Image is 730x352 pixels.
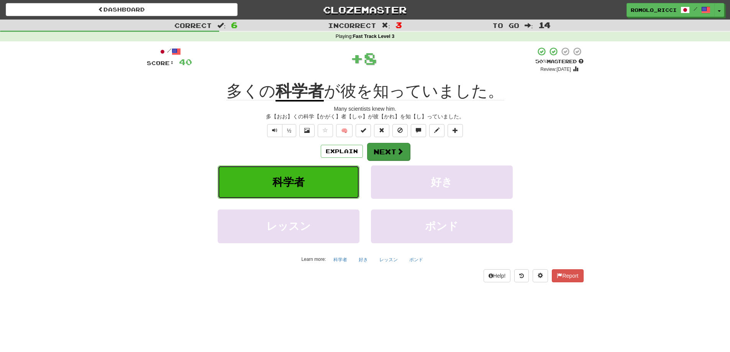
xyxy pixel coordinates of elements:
button: 🧠 [336,124,353,137]
span: レッスン [266,220,311,232]
button: Ignore sentence (alt+i) [392,124,408,137]
span: Score: [147,60,174,66]
span: + [350,47,364,70]
span: : [525,22,533,29]
button: Set this sentence to 100% Mastered (alt+m) [356,124,371,137]
button: レッスン [375,254,402,265]
button: Reset to 0% Mastered (alt+r) [374,124,389,137]
button: Explain [321,145,363,158]
span: 多くの [226,82,276,100]
button: 科学者 [218,165,359,199]
span: 40 [179,57,192,67]
a: Romolo_Ricci / [627,3,715,17]
span: 科学者 [272,176,305,188]
div: Many scientists knew him. [147,105,584,113]
span: To go [492,21,519,29]
button: Edit sentence (alt+d) [429,124,445,137]
span: Correct [174,21,212,29]
button: 好き [354,254,372,265]
button: ポンド [371,210,513,243]
span: : [217,22,226,29]
u: 科学者 [276,82,324,102]
div: Mastered [535,58,584,65]
button: Help! [484,269,511,282]
button: Discuss sentence (alt+u) [411,124,426,137]
a: Clozemaster [249,3,481,16]
small: Review: [DATE] [540,67,571,72]
span: Romolo_Ricci [631,7,677,13]
span: 3 [395,20,402,29]
button: レッスン [218,210,359,243]
span: ポンド [425,220,458,232]
div: / [147,47,192,56]
button: Show image (alt+x) [299,124,315,137]
button: Play sentence audio (ctl+space) [267,124,282,137]
button: 好き [371,165,513,199]
button: Next [367,143,410,160]
span: 50 % [535,58,547,64]
span: 14 [538,20,551,29]
button: Round history (alt+y) [514,269,529,282]
button: Add to collection (alt+a) [448,124,463,137]
button: ポンド [405,254,427,265]
button: Report [552,269,583,282]
span: が彼を知っていました。 [324,82,504,100]
button: ½ [282,124,297,137]
button: 科学者 [329,254,351,265]
strong: Fast Track Level 3 [353,34,395,39]
span: Incorrect [328,21,376,29]
a: Dashboard [6,3,238,16]
span: 6 [231,20,238,29]
small: Learn more: [301,257,326,262]
div: Text-to-speech controls [266,124,297,137]
span: / [694,6,697,11]
div: 多【おお】くの科学【かがく】者【しゃ】が彼【かれ】を知【し】っていました。 [147,113,584,120]
span: 好き [431,176,453,188]
button: Favorite sentence (alt+f) [318,124,333,137]
span: 8 [364,49,377,68]
span: : [382,22,390,29]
